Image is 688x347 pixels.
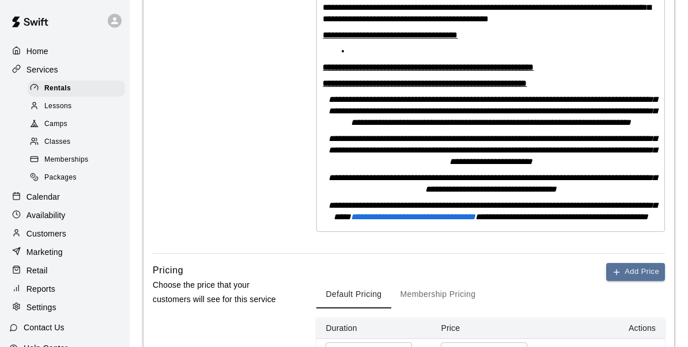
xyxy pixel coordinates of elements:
[44,136,70,148] span: Classes
[9,243,120,261] a: Marketing
[27,246,63,258] p: Marketing
[28,79,130,97] a: Rentals
[606,263,665,281] button: Add Price
[316,318,432,339] th: Duration
[28,116,130,134] a: Camps
[28,81,125,97] div: Rentals
[9,43,120,60] a: Home
[316,281,391,308] button: Default Pricing
[9,61,120,78] a: Services
[9,188,120,205] a: Calendar
[44,101,72,112] span: Lessons
[153,263,183,278] h6: Pricing
[28,98,125,115] div: Lessons
[432,318,547,339] th: Price
[44,172,77,184] span: Packages
[27,45,48,57] p: Home
[9,299,120,316] a: Settings
[27,64,58,75] p: Services
[27,283,55,295] p: Reports
[44,154,88,166] span: Memberships
[9,280,120,298] a: Reports
[28,151,130,169] a: Memberships
[27,191,60,203] p: Calendar
[27,209,66,221] p: Availability
[24,322,65,333] p: Contact Us
[44,83,71,94] span: Rentals
[27,265,48,276] p: Retail
[28,97,130,115] a: Lessons
[547,318,665,339] th: Actions
[28,134,130,151] a: Classes
[28,134,125,150] div: Classes
[28,152,125,168] div: Memberships
[27,228,66,239] p: Customers
[9,207,120,224] a: Availability
[9,262,120,279] a: Retail
[391,281,485,308] button: Membership Pricing
[28,116,125,132] div: Camps
[153,278,286,307] p: Choose the price that your customers will see for this service
[44,119,67,130] span: Camps
[28,169,130,187] a: Packages
[27,302,56,313] p: Settings
[28,170,125,186] div: Packages
[9,225,120,242] a: Customers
